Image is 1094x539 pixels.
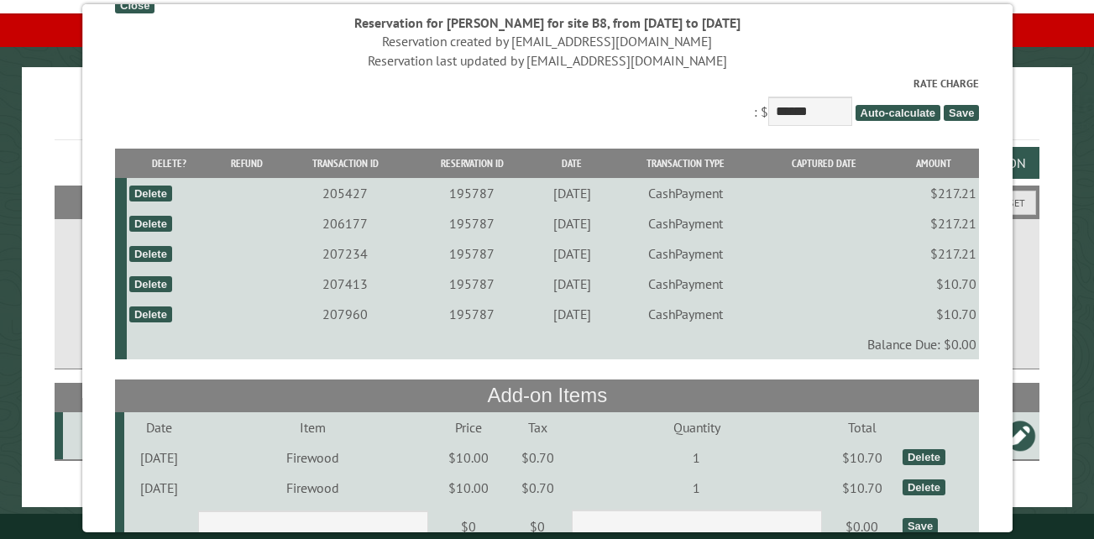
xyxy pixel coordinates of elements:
[126,149,212,178] th: Delete?
[944,105,979,121] span: Save
[431,473,506,503] td: $10.00
[55,94,1039,140] h1: Reservations
[410,208,533,238] td: 195787
[126,329,979,359] td: Balance Due: $0.00
[533,178,610,208] td: [DATE]
[903,479,945,495] div: Delete
[115,51,979,70] div: Reservation last updated by [EMAIL_ADDRESS][DOMAIN_NAME]
[533,299,610,329] td: [DATE]
[855,105,940,121] span: Auto-calculate
[824,473,900,503] td: $10.70
[280,299,410,329] td: 207960
[506,442,569,473] td: $0.70
[569,473,824,503] td: 1
[410,149,533,178] th: Reservation ID
[431,412,506,442] td: Price
[569,412,824,442] td: Quantity
[280,149,410,178] th: Transaction ID
[887,238,979,269] td: $217.21
[123,473,195,503] td: [DATE]
[212,149,280,178] th: Refund
[129,276,172,292] div: Delete
[115,76,979,130] div: : $
[115,76,979,92] label: Rate Charge
[506,473,569,503] td: $0.70
[887,149,979,178] th: Amount
[610,269,761,299] td: CashPayment
[610,238,761,269] td: CashPayment
[903,518,938,534] div: Save
[55,186,1039,217] h2: Filters
[280,269,410,299] td: 207413
[506,412,569,442] td: Tax
[129,216,172,232] div: Delete
[887,269,979,299] td: $10.70
[115,13,979,32] div: Reservation for [PERSON_NAME] for site B8, from [DATE] to [DATE]
[195,473,431,503] td: Firewood
[610,299,761,329] td: CashPayment
[761,149,887,178] th: Captured Date
[533,238,610,269] td: [DATE]
[115,32,979,50] div: Reservation created by [EMAIL_ADDRESS][DOMAIN_NAME]
[129,246,172,262] div: Delete
[410,269,533,299] td: 195787
[123,412,195,442] td: Date
[569,442,824,473] td: 1
[280,238,410,269] td: 207234
[610,149,761,178] th: Transaction Type
[410,299,533,329] td: 195787
[410,178,533,208] td: 195787
[70,427,120,444] div: B8
[824,442,900,473] td: $10.70
[280,178,410,208] td: 205427
[887,178,979,208] td: $217.21
[195,412,431,442] td: Item
[887,299,979,329] td: $10.70
[63,383,123,412] th: Site
[410,238,533,269] td: 195787
[533,149,610,178] th: Date
[280,208,410,238] td: 206177
[903,449,945,465] div: Delete
[123,442,195,473] td: [DATE]
[887,208,979,238] td: $217.21
[824,412,900,442] td: Total
[431,442,506,473] td: $10.00
[129,306,172,322] div: Delete
[610,208,761,238] td: CashPayment
[533,208,610,238] td: [DATE]
[129,186,172,201] div: Delete
[533,269,610,299] td: [DATE]
[115,379,979,411] th: Add-on Items
[195,442,431,473] td: Firewood
[610,178,761,208] td: CashPayment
